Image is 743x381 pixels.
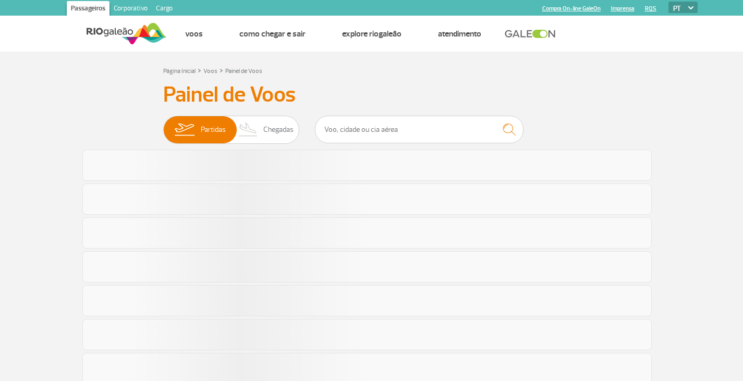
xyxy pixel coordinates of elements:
[263,116,294,143] span: Chegadas
[152,1,177,18] a: Cargo
[168,116,201,143] img: slider-embarque
[203,67,217,75] a: Voos
[109,1,152,18] a: Corporativo
[315,116,523,143] input: Voo, cidade ou cia aérea
[342,29,401,39] a: Explore RIOgaleão
[233,116,264,143] img: slider-desembarque
[611,5,635,12] a: Imprensa
[220,64,223,76] a: >
[225,67,262,75] a: Painel de Voos
[67,1,109,18] a: Passageiros
[542,5,601,12] a: Compra On-line GaleOn
[645,5,656,12] a: RQS
[163,67,196,75] a: Página Inicial
[201,116,226,143] span: Partidas
[185,29,203,39] a: Voos
[198,64,201,76] a: >
[438,29,481,39] a: Atendimento
[163,82,580,108] h3: Painel de Voos
[239,29,306,39] a: Como chegar e sair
